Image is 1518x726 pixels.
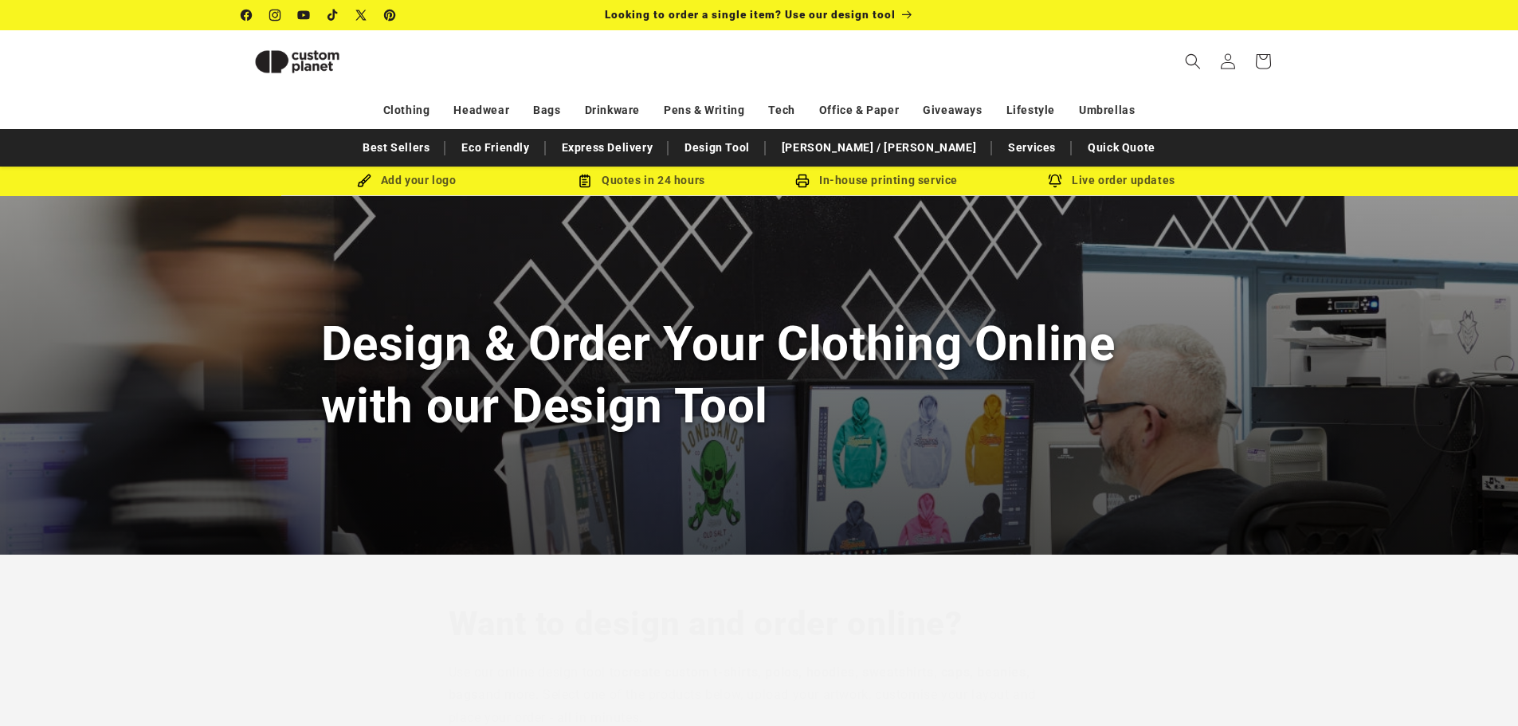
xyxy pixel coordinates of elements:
a: Bags [533,96,560,124]
a: Pens & Writing [664,96,744,124]
div: In-house printing service [759,171,994,190]
div: Live order updates [994,171,1230,190]
img: Brush Icon [357,174,371,188]
a: Giveaways [923,96,982,124]
img: Order updates [1048,174,1062,188]
a: Tech [768,96,794,124]
img: Custom Planet [241,37,353,87]
iframe: Chat Widget [1438,649,1518,726]
span: Looking to order a single item? Use our design tool [605,8,896,21]
a: Clothing [383,96,430,124]
a: Services [1000,134,1064,162]
h2: Want to design and order online? [449,602,1070,646]
a: Headwear [453,96,509,124]
a: Express Delivery [554,134,661,162]
img: Order Updates Icon [578,174,592,188]
h1: Design & Order Your Clothing Online with our Design Tool [321,313,1198,436]
a: Design Tool [677,134,758,162]
summary: Search [1175,44,1210,79]
div: Quotes in 24 hours [524,171,759,190]
a: Custom Planet [235,30,406,92]
a: Best Sellers [355,134,437,162]
img: In-house printing [795,174,810,188]
div: Add your logo [289,171,524,190]
a: Lifestyle [1006,96,1055,124]
a: [PERSON_NAME] / [PERSON_NAME] [774,134,984,162]
a: Quick Quote [1080,134,1163,162]
a: Drinkware [585,96,640,124]
a: Eco Friendly [453,134,537,162]
a: Office & Paper [819,96,899,124]
strong: create custom t-shirts, polos, hoodies, sweatshirts, caps, beanies, bags [449,665,1030,703]
a: Umbrellas [1079,96,1135,124]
